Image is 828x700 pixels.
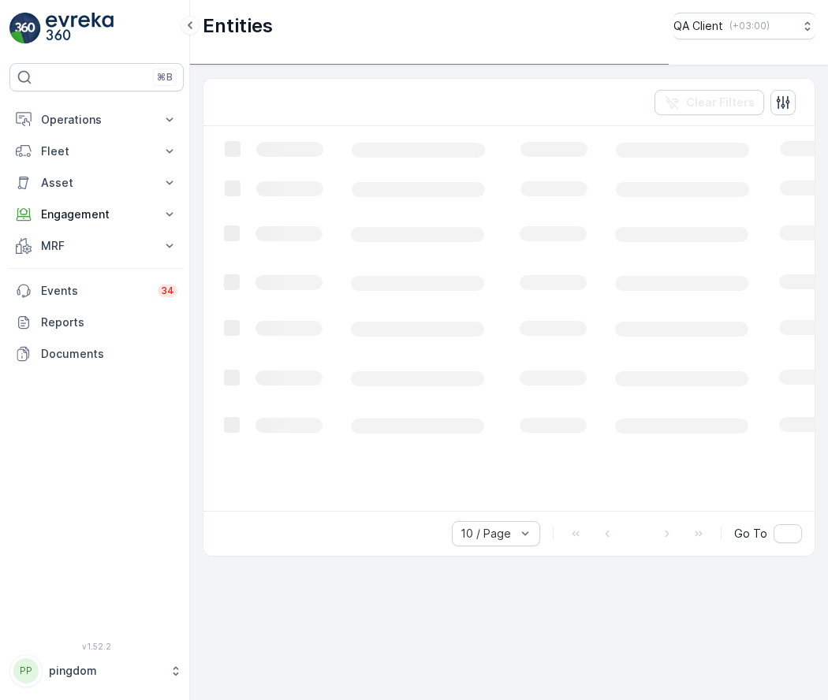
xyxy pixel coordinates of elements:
[161,285,174,297] p: 34
[41,238,152,254] p: MRF
[673,18,723,34] p: QA Client
[9,136,184,167] button: Fleet
[9,654,184,687] button: PPpingdom
[9,275,184,307] a: Events34
[49,663,162,679] p: pingdom
[734,526,767,542] span: Go To
[655,90,764,115] button: Clear Filters
[9,338,184,370] a: Documents
[9,104,184,136] button: Operations
[41,143,152,159] p: Fleet
[9,199,184,230] button: Engagement
[41,283,148,299] p: Events
[203,13,273,39] p: Entities
[729,20,770,32] p: ( +03:00 )
[41,112,152,128] p: Operations
[157,71,173,84] p: ⌘B
[46,13,114,44] img: logo_light-DOdMpM7g.png
[686,95,755,110] p: Clear Filters
[9,167,184,199] button: Asset
[673,13,815,39] button: QA Client(+03:00)
[13,658,39,683] div: PP
[41,175,152,191] p: Asset
[41,346,177,362] p: Documents
[9,307,184,338] a: Reports
[41,207,152,222] p: Engagement
[9,230,184,262] button: MRF
[9,642,184,651] span: v 1.52.2
[9,13,41,44] img: logo
[41,315,177,330] p: Reports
